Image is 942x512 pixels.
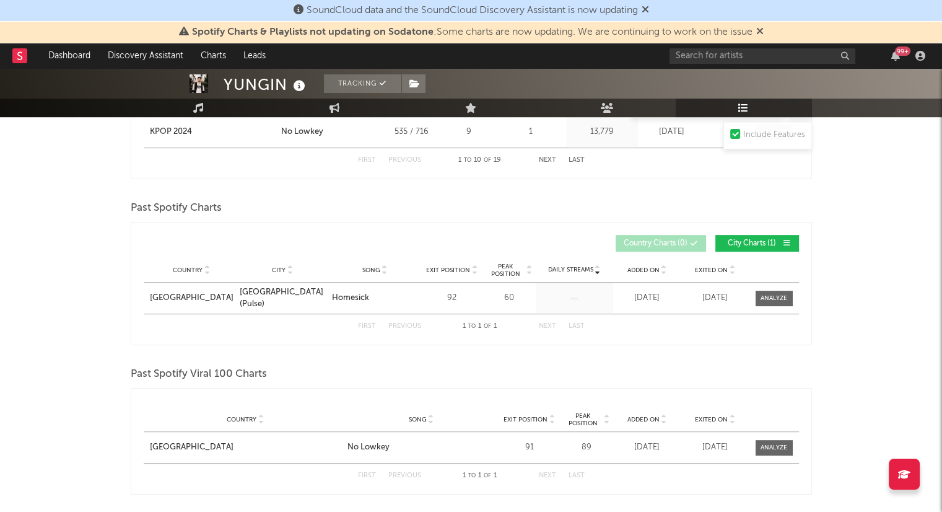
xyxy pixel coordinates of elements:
div: [DATE] [641,126,703,138]
button: Tracking [324,74,401,93]
div: No Lowkey [281,126,323,138]
a: No Lowkey [347,441,495,454]
div: 92 [424,292,480,304]
div: 1 10 19 [446,153,514,168]
a: Charts [192,43,235,68]
button: Last [569,323,585,330]
span: to [464,157,471,163]
button: 99+ [891,51,900,61]
span: Peak Position [486,263,525,278]
div: 99 + [895,46,910,56]
span: Song [409,416,427,423]
div: [DATE] [684,292,746,304]
div: KPOP 2024 [150,126,192,138]
div: 91 [502,441,557,454]
span: Dismiss [756,27,764,37]
div: 1 1 1 [446,469,514,483]
div: 13,779 [570,126,635,138]
a: [GEOGRAPHIC_DATA] [150,441,342,454]
div: 9 [446,126,492,138]
button: City Charts(1) [715,235,799,252]
div: [DATE] [684,441,746,454]
div: 535 / 716 [384,126,440,138]
div: No Lowkey [347,441,390,454]
div: Include Features [743,128,805,143]
button: Previous [388,472,421,479]
a: Discovery Assistant [99,43,192,68]
span: City [272,267,286,274]
div: 89 [564,441,610,454]
button: Next [539,323,556,330]
span: Country [227,416,256,423]
button: Country Charts(0) [616,235,706,252]
div: 60 [486,292,533,304]
button: Next [539,157,556,164]
a: [GEOGRAPHIC_DATA] [150,292,233,304]
div: Homesick [332,292,369,304]
span: Country [173,267,203,274]
span: Daily Streams [548,265,593,275]
input: Search for artists [669,48,855,64]
a: Leads [235,43,274,68]
span: of [484,473,491,479]
span: Spotify Charts & Playlists not updating on Sodatone [192,27,434,37]
a: KPOP 2024 [150,126,275,138]
div: [DATE] [616,292,678,304]
span: City Charts ( 1 ) [723,240,780,247]
span: Dismiss [642,6,649,15]
div: 1 1 1 [446,319,514,334]
button: First [358,323,376,330]
span: to [468,324,476,329]
button: Previous [388,157,421,164]
a: Dashboard [40,43,99,68]
button: Next [539,472,556,479]
button: Last [569,472,585,479]
div: [GEOGRAPHIC_DATA] [150,441,233,454]
span: Peak Position [564,412,603,427]
div: YUNGIN [224,74,308,95]
button: First [358,472,376,479]
div: 1 [499,126,564,138]
span: Country Charts ( 0 ) [624,240,687,247]
span: Past Spotify Charts [131,201,222,216]
span: Added On [627,416,660,423]
span: Past Spotify Viral 100 Charts [131,367,267,382]
div: [DATE] [616,441,678,454]
span: of [484,157,491,163]
button: First [358,157,376,164]
button: Previous [388,323,421,330]
span: Exited On [695,416,728,423]
span: Song [362,267,380,274]
a: [GEOGRAPHIC_DATA] (Pulse) [240,286,326,311]
button: Last [569,157,585,164]
span: Added On [627,267,660,274]
span: of [484,324,491,329]
span: Exited On [695,267,728,274]
span: SoundCloud data and the SoundCloud Discovery Assistant is now updating [307,6,638,15]
span: Exit Position [504,416,547,423]
span: to [468,473,476,479]
a: Homesick [332,292,418,304]
span: Exit Position [426,267,470,274]
span: : Some charts are now updating. We are continuing to work on the issue [192,27,752,37]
